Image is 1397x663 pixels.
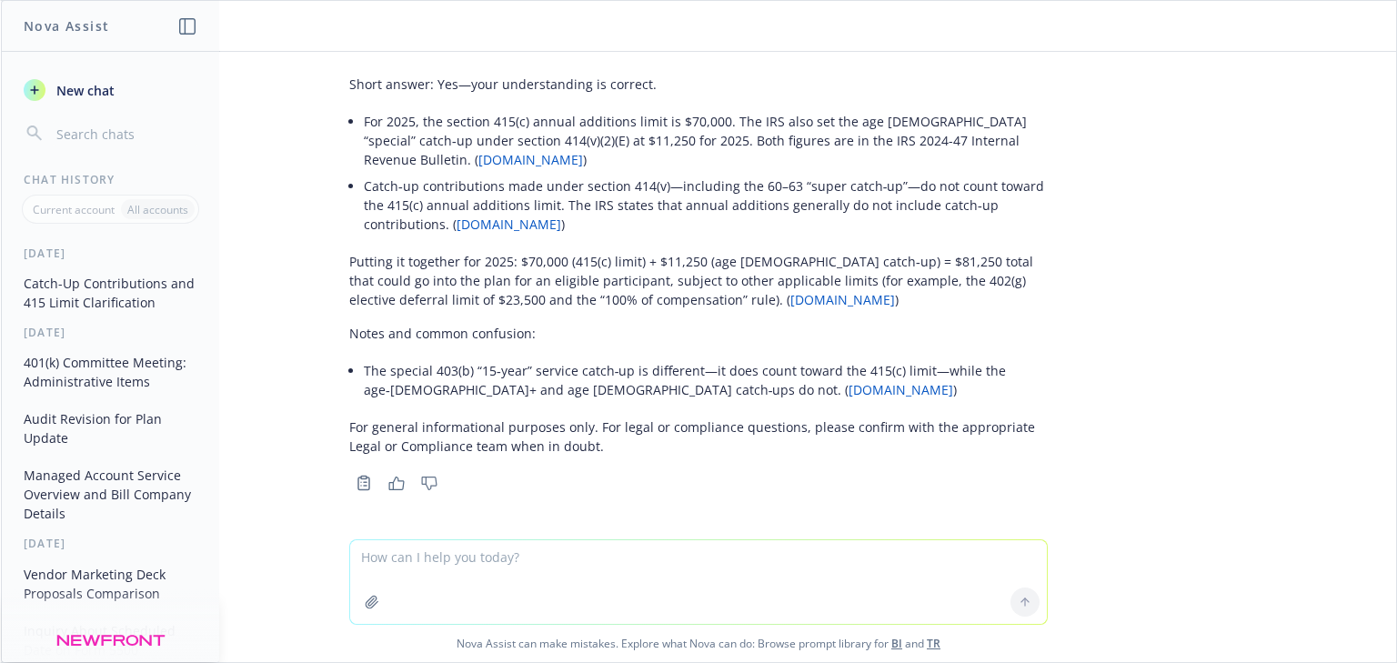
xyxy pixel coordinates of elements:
[16,460,205,528] button: Managed Account Service Overview and Bill Company Details
[364,173,1048,237] li: Catch‑up contributions made under section 414(v)—including the 60–63 “super catch‑up”—do not coun...
[349,417,1048,456] p: For general informational purposes only. For legal or compliance questions, please confirm with t...
[790,291,895,308] a: [DOMAIN_NAME]
[16,347,205,397] button: 401(k) Committee Meeting: Administrative Items
[478,151,583,168] a: [DOMAIN_NAME]
[24,16,109,35] h1: Nova Assist
[364,108,1048,173] li: For 2025, the section 415(c) annual additions limit is $70,000. The IRS also set the age [DEMOGRA...
[16,74,205,106] button: New chat
[53,121,197,146] input: Search chats
[415,470,444,496] button: Thumbs down
[364,357,1048,403] li: The special 403(b) “15‑year” service catch‑up is different—it does count toward the 415(c) limit—...
[356,475,372,491] svg: Copy to clipboard
[927,636,940,651] a: TR
[2,536,219,551] div: [DATE]
[127,202,188,217] p: All accounts
[2,246,219,261] div: [DATE]
[16,268,205,317] button: Catch-Up Contributions and 415 Limit Clarification
[849,381,953,398] a: [DOMAIN_NAME]
[349,252,1048,309] p: Putting it together for 2025: $70,000 (415(c) limit) + $11,250 (age [DEMOGRAPHIC_DATA] catch‑up) ...
[16,559,205,608] button: Vendor Marketing Deck Proposals Comparison
[8,625,1389,662] span: Nova Assist can make mistakes. Explore what Nova can do: Browse prompt library for and
[891,636,902,651] a: BI
[349,75,1048,94] p: Short answer: Yes—your understanding is correct.
[2,172,219,187] div: Chat History
[33,202,115,217] p: Current account
[16,404,205,453] button: Audit Revision for Plan Update
[2,325,219,340] div: [DATE]
[349,324,1048,343] p: Notes and common confusion:
[457,216,561,233] a: [DOMAIN_NAME]
[53,81,115,100] span: New chat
